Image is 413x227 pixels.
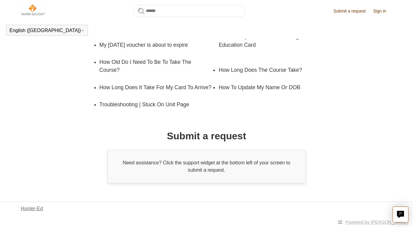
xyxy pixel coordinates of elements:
[345,219,408,225] a: Powered by [PERSON_NAME]
[100,36,204,53] a: My [DATE] voucher is about to expire
[373,8,393,14] a: Sign in
[219,61,323,79] a: How Long Does The Course Take?
[333,8,372,14] a: Submit a request
[9,28,85,33] button: English ([GEOGRAPHIC_DATA])
[133,5,245,17] input: Search
[219,28,332,53] a: How To Replace a Lost or Damaged Hunter Education Card
[393,207,408,222] button: Live chat
[100,96,204,113] a: Troubleshooting | Stuck On Unit Page
[21,4,45,16] img: Hunter-Ed Help Center home page
[21,205,43,212] a: Hunter-Ed
[167,129,246,143] h1: Submit a request
[219,79,323,96] a: How To Update My Name Or DOB
[100,53,204,79] a: How Old Do I Need To Be To Take The Course?
[100,79,213,96] a: How Long Does It Take For My Card To Arrive?
[107,150,306,183] div: Need assistance? Click the support widget at the bottom left of your screen to submit a request.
